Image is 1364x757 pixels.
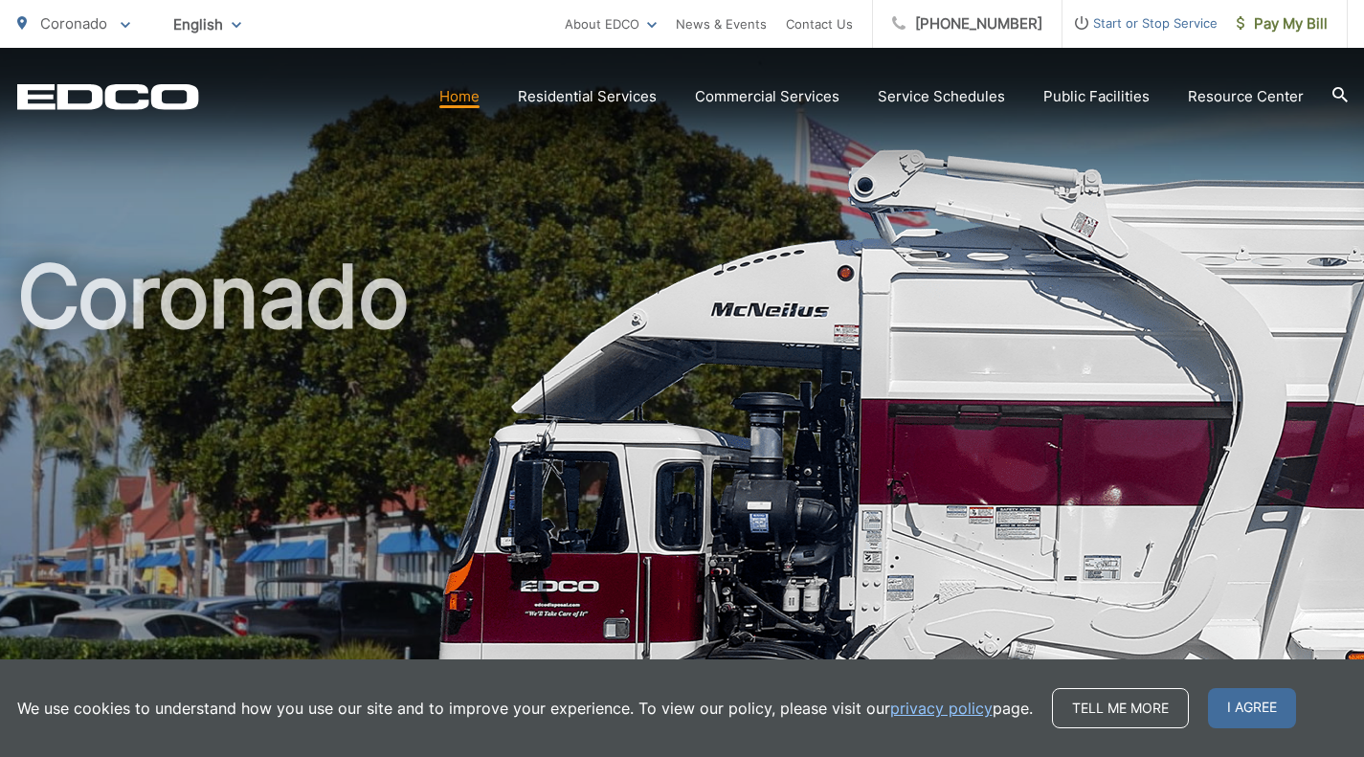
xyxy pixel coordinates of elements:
p: We use cookies to understand how you use our site and to improve your experience. To view our pol... [17,697,1033,720]
span: Pay My Bill [1237,12,1328,35]
a: Contact Us [786,12,853,35]
a: News & Events [676,12,767,35]
a: Service Schedules [878,85,1005,108]
a: Public Facilities [1043,85,1150,108]
a: About EDCO [565,12,657,35]
a: privacy policy [890,697,993,720]
span: I agree [1208,688,1296,728]
span: Coronado [40,14,107,33]
a: Commercial Services [695,85,839,108]
a: Resource Center [1188,85,1304,108]
a: Tell me more [1052,688,1189,728]
span: English [159,8,256,41]
a: Residential Services [518,85,657,108]
a: EDCD logo. Return to the homepage. [17,83,199,110]
a: Home [439,85,480,108]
